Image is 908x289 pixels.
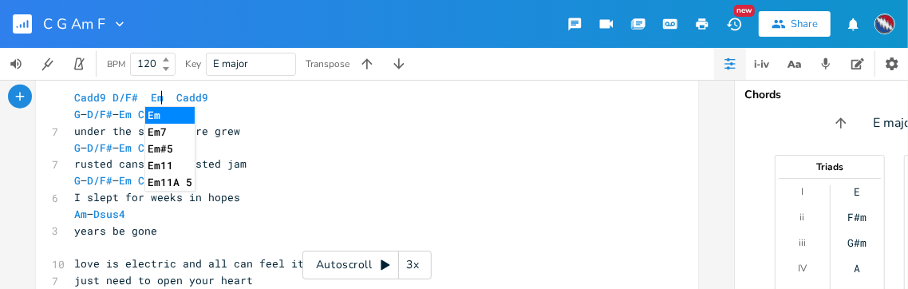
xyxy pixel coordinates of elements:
div: Triads [776,162,884,172]
div: G#m [847,236,867,249]
div: New [734,5,755,17]
span: D/F# [113,90,138,105]
div: Key [185,59,201,69]
div: Autoscroll [302,251,432,279]
span: love is electric and all can feel it [74,256,304,271]
li: Em [145,107,195,124]
span: – – [74,107,144,121]
span: under the snow a fire grew [74,124,240,138]
button: New [718,10,750,38]
span: G [74,107,81,121]
span: Am [74,207,87,221]
span: – [74,207,132,221]
span: G [74,173,81,188]
button: Share [759,11,831,37]
div: BPM [107,60,125,69]
span: Em [119,141,132,155]
span: Em [119,173,132,188]
div: iii [799,236,806,249]
span: D/F# [87,107,113,121]
span: just need to open your heart [74,273,253,287]
span: – – [74,173,151,188]
div: 3x [399,251,428,279]
span: Em [119,107,132,121]
span: C G Am F [43,17,105,31]
div: I [801,185,803,198]
div: A [854,262,860,275]
div: IV [798,262,807,275]
span: I slept for weeks in hopes [74,190,240,204]
span: C [138,141,144,155]
div: E [854,185,860,198]
div: Share [791,17,818,31]
div: ii [800,211,805,224]
span: Dsus4 [93,207,125,221]
li: Em11A 5 [145,174,195,191]
span: G [74,141,81,155]
img: Frank [874,14,895,34]
div: F#m [847,211,867,224]
span: C [138,107,144,121]
span: Em [151,90,164,105]
span: E major [213,57,248,71]
span: Cadd9 [176,90,208,105]
span: rusted cans and frosted jam [74,156,247,171]
span: C [138,173,144,188]
li: Em7 [145,124,195,141]
div: Transpose [306,59,349,69]
span: Cadd9 [74,90,106,105]
span: years be gone [74,224,157,238]
li: Em11 [145,157,195,174]
li: Em#5 [145,141,195,157]
span: D/F# [87,173,113,188]
span: – – [74,141,151,155]
span: D/F# [87,141,113,155]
